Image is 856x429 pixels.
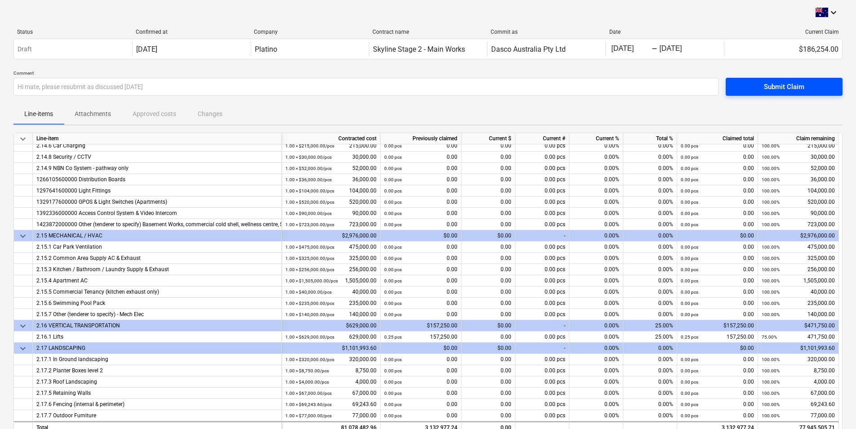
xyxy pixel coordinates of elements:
[384,140,457,152] div: 0.00
[461,219,515,230] div: 0.00
[762,286,835,298] div: 40,000.00
[33,133,282,144] div: Line-item
[285,331,377,343] div: 629,000.00
[285,177,332,182] small: 1.00 × $36,000.00 / pcs
[36,241,278,253] div: 2.15.1 Car Park Ventilation
[285,140,377,152] div: 215,000.00
[515,376,569,388] div: 0.00 pcs
[36,230,278,241] div: 2.15 MECHANICAL / HVAC
[681,275,754,286] div: 0.00
[623,163,677,174] div: 0.00%
[381,343,461,354] div: $0.00
[681,256,698,261] small: 0.00 pcs
[569,230,623,241] div: 0.00%
[515,241,569,253] div: 0.00 pcs
[762,143,780,148] small: 100.00%
[384,278,402,283] small: 0.00 pcs
[461,286,515,298] div: 0.00
[461,331,515,343] div: 0.00
[758,133,839,144] div: Claim remaining
[623,354,677,365] div: 0.00%
[285,245,334,250] small: 1.00 × $475,000.00 / pcs
[762,331,835,343] div: 471,750.00
[681,200,698,205] small: 0.00 pcs
[18,134,28,144] span: keyboard_arrow_down
[623,309,677,320] div: 0.00%
[18,321,28,331] span: keyboard_arrow_down
[623,219,677,230] div: 0.00%
[762,301,780,306] small: 100.00%
[282,133,381,144] div: Contracted cost
[461,264,515,275] div: 0.00
[569,163,623,174] div: 0.00%
[681,253,754,264] div: 0.00
[285,264,377,275] div: 256,000.00
[762,290,780,295] small: 100.00%
[681,290,698,295] small: 0.00 pcs
[623,331,677,343] div: 25.00%
[681,298,754,309] div: 0.00
[623,230,677,241] div: 0.00%
[762,163,835,174] div: 52,000.00
[285,152,377,163] div: 30,000.00
[762,185,835,197] div: 104,000.00
[285,155,332,160] small: 1.00 × $30,000.00 / pcs
[681,264,754,275] div: 0.00
[677,133,758,144] div: Claimed total
[384,143,402,148] small: 0.00 pcs
[681,140,754,152] div: 0.00
[623,388,677,399] div: 0.00%
[681,335,698,340] small: 0.25 pcs
[681,309,754,320] div: 0.00
[569,185,623,197] div: 0.00%
[762,241,835,253] div: 475,000.00
[461,133,515,144] div: Current $
[36,354,278,365] div: 2.17.1 In Ground landscaping
[384,174,457,185] div: 0.00
[285,286,377,298] div: 40,000.00
[285,185,377,197] div: 104,000.00
[491,45,566,54] div: Dasco Australia Pty Ltd
[36,208,278,219] div: 1392336000000 Access Control System & Video Intercom
[36,219,278,230] div: 1423872000000 Other (tenderer to specify) Basement Works, commercial cold shell, wellness centre,...
[623,197,677,208] div: 0.00%
[681,312,698,317] small: 0.00 pcs
[623,208,677,219] div: 0.00%
[461,197,515,208] div: 0.00
[762,222,780,227] small: 100.00%
[384,275,457,286] div: 0.00
[762,200,780,205] small: 100.00%
[285,275,377,286] div: 1,505,000.00
[384,177,402,182] small: 0.00 pcs
[515,197,569,208] div: 0.00 pcs
[762,155,780,160] small: 100.00%
[285,174,377,185] div: 36,000.00
[609,43,652,55] input: Start Date
[515,410,569,421] div: 0.00 pcs
[285,222,334,227] small: 1.00 × $723,000.00 / pcs
[762,309,835,320] div: 140,000.00
[285,188,334,193] small: 1.00 × $104,000.00 / pcs
[569,399,623,410] div: 0.00%
[569,388,623,399] div: 0.00%
[461,174,515,185] div: 0.00
[18,45,32,54] p: Draft
[384,354,457,365] div: 0.00
[569,309,623,320] div: 0.00%
[285,309,377,320] div: 140,000.00
[515,275,569,286] div: 0.00 pcs
[384,222,402,227] small: 0.00 pcs
[623,376,677,388] div: 0.00%
[762,140,835,152] div: 215,000.00
[652,46,657,52] div: -
[515,320,569,331] div: -
[677,320,758,331] div: $157,250.00
[569,286,623,298] div: 0.00%
[569,365,623,376] div: 0.00%
[36,174,278,185] div: 1266105600000 Distribution Boards
[515,208,569,219] div: 0.00 pcs
[569,241,623,253] div: 0.00%
[623,343,677,354] div: 0.00%
[13,70,719,78] p: Comment
[36,298,278,309] div: 2.15.6 Swimming Pool Pack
